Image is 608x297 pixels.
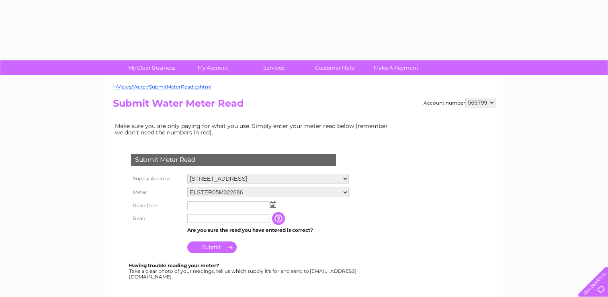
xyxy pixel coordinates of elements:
[185,225,351,235] td: Are you sure the read you have entered is correct?
[131,154,336,166] div: Submit Meter Read
[113,98,495,113] h2: Submit Water Meter Read
[302,60,368,75] a: Customer Help
[119,60,185,75] a: My Clear Business
[363,60,429,75] a: Make A Payment
[424,98,495,107] div: Account number
[129,199,185,212] th: Read Date
[129,262,219,268] b: Having trouble reading your meter?
[187,241,237,253] input: Submit
[129,186,185,199] th: Meter
[129,212,185,225] th: Read
[113,84,211,90] a: ~/Views/Water/SubmitMeterRead.cshtml
[241,60,307,75] a: Services
[129,263,357,279] div: Take a clear photo of your readings, tell us which supply it's for and send to [EMAIL_ADDRESS][DO...
[113,121,394,138] td: Make sure you are only paying for what you use. Simply enter your meter read below (remember we d...
[129,172,185,186] th: Supply Address
[270,201,276,208] img: ...
[272,212,287,225] input: Information
[180,60,246,75] a: My Account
